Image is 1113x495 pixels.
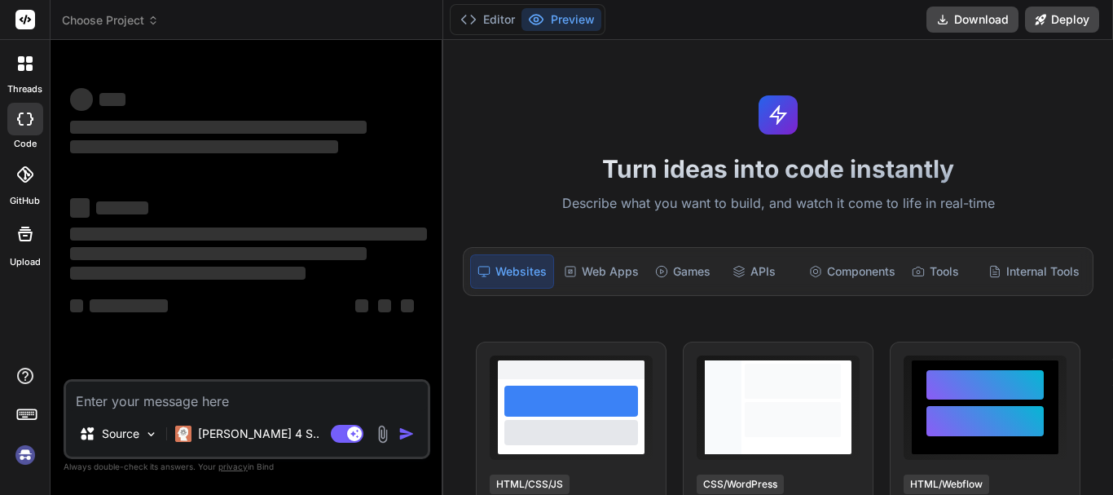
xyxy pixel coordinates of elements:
div: APIs [726,254,799,289]
button: Preview [521,8,601,31]
span: ‌ [70,228,427,241]
img: signin [11,441,39,469]
h1: Turn ideas into code instantly [453,154,1103,183]
span: ‌ [70,88,93,111]
div: Games [649,254,722,289]
span: ‌ [96,201,148,214]
button: Download [926,7,1018,33]
p: [PERSON_NAME] 4 S.. [198,426,319,442]
span: ‌ [355,299,368,312]
span: ‌ [70,198,90,218]
span: ‌ [70,121,367,134]
div: HTML/Webflow [904,475,989,494]
span: ‌ [90,299,168,312]
div: Tools [905,254,979,289]
button: Editor [454,8,521,31]
span: ‌ [70,247,367,260]
div: Websites [470,254,554,289]
label: Upload [10,255,41,269]
div: Internal Tools [982,254,1086,289]
label: GitHub [10,194,40,208]
img: Claude 4 Sonnet [175,426,191,442]
img: icon [398,426,415,442]
div: Web Apps [557,254,645,289]
button: Deploy [1025,7,1099,33]
span: ‌ [70,140,338,153]
span: ‌ [401,299,414,312]
label: code [14,137,37,151]
p: Describe what you want to build, and watch it come to life in real-time [453,193,1103,214]
span: privacy [218,462,248,471]
div: CSS/WordPress [697,475,784,494]
p: Always double-check its answers. Your in Bind [64,459,430,475]
p: Source [102,426,139,442]
span: Choose Project [62,12,159,29]
label: threads [7,82,42,96]
span: ‌ [378,299,391,312]
div: HTML/CSS/JS [490,475,570,494]
div: Components [803,254,902,289]
img: attachment [373,425,392,444]
span: ‌ [70,267,306,280]
span: ‌ [99,93,125,106]
img: Pick Models [144,427,158,441]
span: ‌ [70,299,83,312]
